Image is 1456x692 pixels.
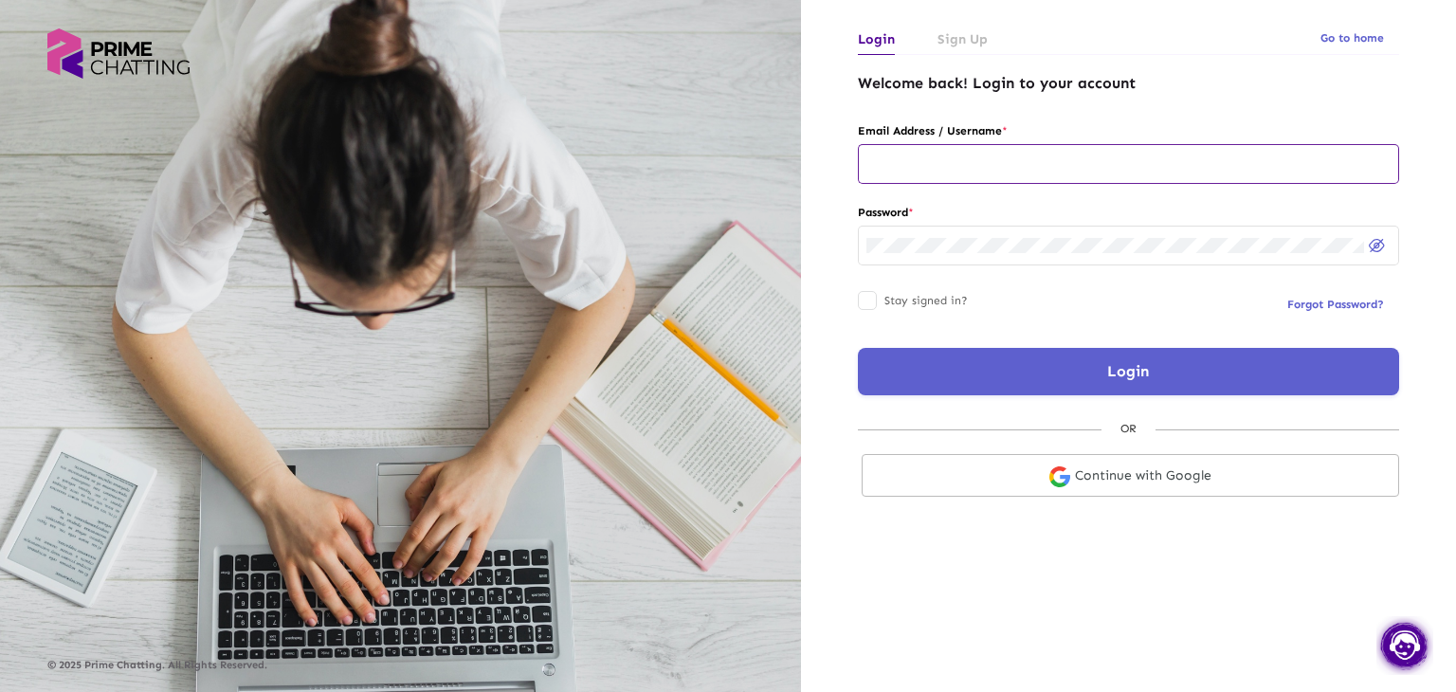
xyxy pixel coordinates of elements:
[1364,231,1391,258] button: Hide password
[858,202,1399,223] label: Password
[858,348,1399,395] button: Login
[1101,418,1156,439] div: OR
[1272,287,1399,321] button: Forgot Password?
[1287,298,1384,311] span: Forgot Password?
[47,660,754,671] p: © 2025 Prime Chatting. All Rights Reserved.
[858,24,895,55] a: Login
[862,454,1399,497] a: Continue with Google
[1320,31,1384,45] span: Go to home
[1376,616,1433,675] img: chat.png
[47,28,190,79] img: logo
[937,24,988,55] a: Sign Up
[858,74,1399,92] h4: Welcome back! Login to your account
[884,289,968,312] span: Stay signed in?
[858,120,1399,141] label: Email Address / Username
[1305,21,1399,55] button: Go to home
[1107,362,1149,380] span: Login
[1049,466,1070,487] img: google-login.svg
[1369,239,1385,252] img: eye-off.svg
